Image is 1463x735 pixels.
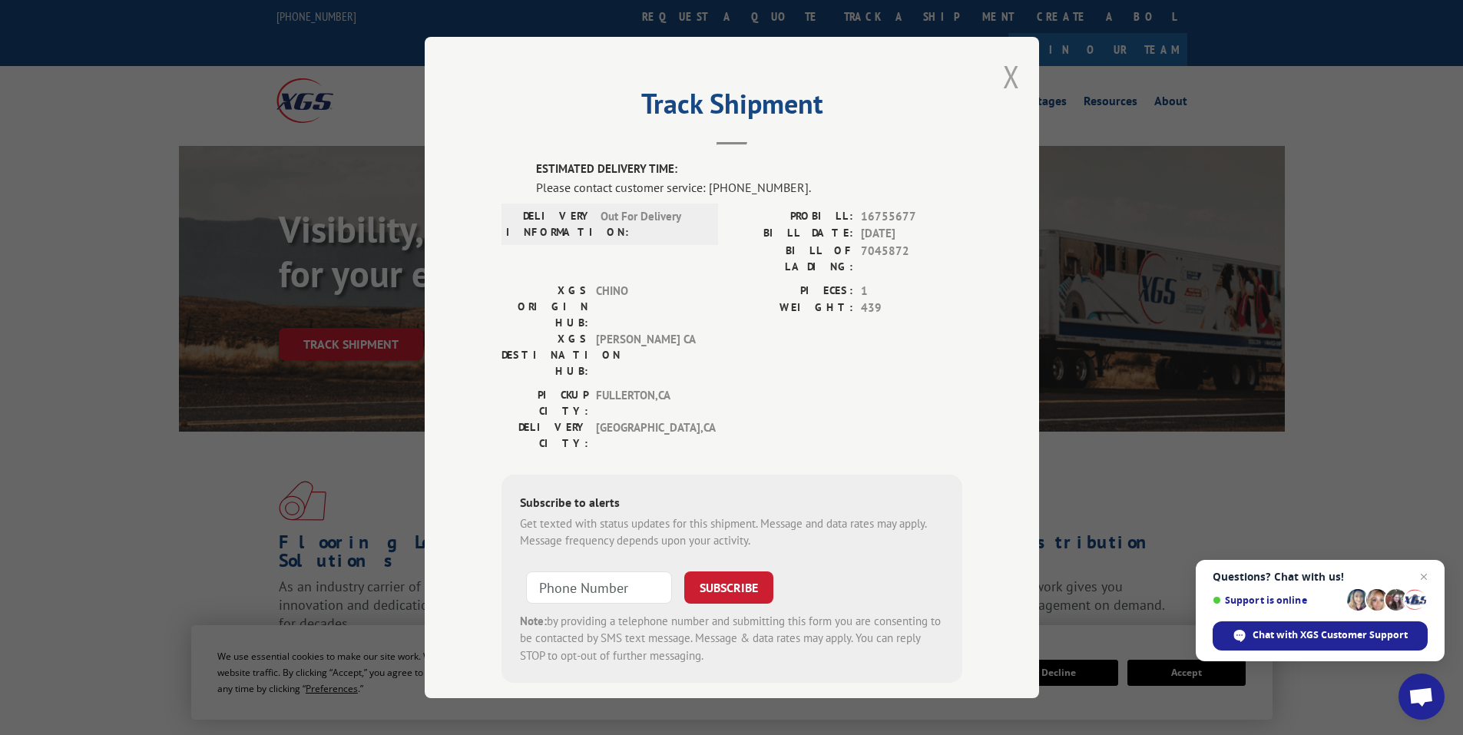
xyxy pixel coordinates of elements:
span: [DATE] [861,225,962,243]
label: BILL DATE: [732,225,853,243]
div: Open chat [1398,674,1445,720]
span: [PERSON_NAME] CA [596,330,700,379]
input: Phone Number [526,571,672,603]
strong: Note: [520,613,547,627]
div: Chat with XGS Customer Support [1213,621,1428,651]
div: by providing a telephone number and submitting this form you are consenting to be contacted by SM... [520,612,944,664]
label: PROBILL: [732,207,853,225]
span: 16755677 [861,207,962,225]
span: Support is online [1213,594,1342,606]
label: PICKUP CITY: [501,386,588,419]
button: Close modal [1003,56,1020,97]
span: Questions? Chat with us! [1213,571,1428,583]
button: SUBSCRIBE [684,571,773,603]
label: XGS ORIGIN HUB: [501,282,588,330]
span: CHINO [596,282,700,330]
label: DELIVERY INFORMATION: [506,207,593,240]
span: 1 [861,282,962,300]
label: XGS DESTINATION HUB: [501,330,588,379]
div: Get texted with status updates for this shipment. Message and data rates may apply. Message frequ... [520,515,944,549]
div: Please contact customer service: [PHONE_NUMBER]. [536,177,962,196]
h2: Track Shipment [501,93,962,122]
div: Subscribe to alerts [520,492,944,515]
label: ESTIMATED DELIVERY TIME: [536,161,962,178]
label: PIECES: [732,282,853,300]
span: FULLERTON , CA [596,386,700,419]
span: Chat with XGS Customer Support [1253,628,1408,642]
span: Out For Delivery [601,207,704,240]
span: 439 [861,300,962,317]
span: [GEOGRAPHIC_DATA] , CA [596,419,700,451]
label: BILL OF LADING: [732,242,853,274]
span: 7045872 [861,242,962,274]
label: WEIGHT: [732,300,853,317]
span: Close chat [1415,568,1433,586]
label: DELIVERY CITY: [501,419,588,451]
